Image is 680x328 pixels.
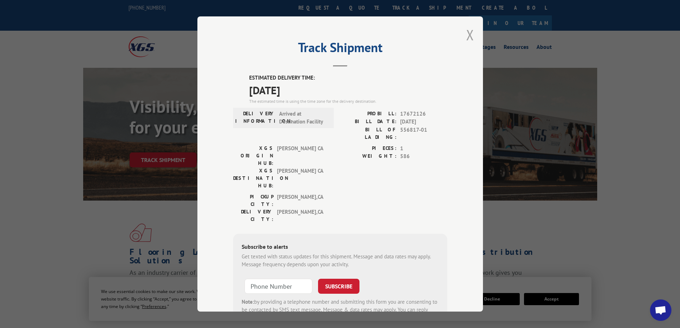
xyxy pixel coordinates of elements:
[242,242,439,253] div: Subscribe to alerts
[340,145,397,153] label: PIECES:
[233,167,273,190] label: XGS DESTINATION HUB:
[400,118,447,126] span: [DATE]
[340,118,397,126] label: BILL DATE:
[235,110,276,126] label: DELIVERY INFORMATION:
[249,74,447,82] label: ESTIMATED DELIVERY TIME:
[277,145,325,167] span: [PERSON_NAME] CA
[277,208,325,223] span: [PERSON_NAME] , CA
[242,298,439,322] div: by providing a telephone number and submitting this form you are consenting to be contacted by SM...
[233,42,447,56] h2: Track Shipment
[400,110,447,118] span: 17672126
[650,299,671,321] div: Open chat
[277,167,325,190] span: [PERSON_NAME] CA
[340,152,397,161] label: WEIGHT:
[249,98,447,105] div: The estimated time is using the time zone for the delivery destination.
[279,110,327,126] span: Arrived at Destination Facility
[400,152,447,161] span: 586
[400,126,447,141] span: 556817-01
[466,25,474,44] button: Close modal
[277,193,325,208] span: [PERSON_NAME] , CA
[340,110,397,118] label: PROBILL:
[245,279,312,294] input: Phone Number
[242,253,439,269] div: Get texted with status updates for this shipment. Message and data rates may apply. Message frequ...
[242,298,254,305] strong: Note:
[340,126,397,141] label: BILL OF LADING:
[318,279,359,294] button: SUBSCRIBE
[249,82,447,98] span: [DATE]
[233,193,273,208] label: PICKUP CITY:
[233,145,273,167] label: XGS ORIGIN HUB:
[400,145,447,153] span: 1
[233,208,273,223] label: DELIVERY CITY:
